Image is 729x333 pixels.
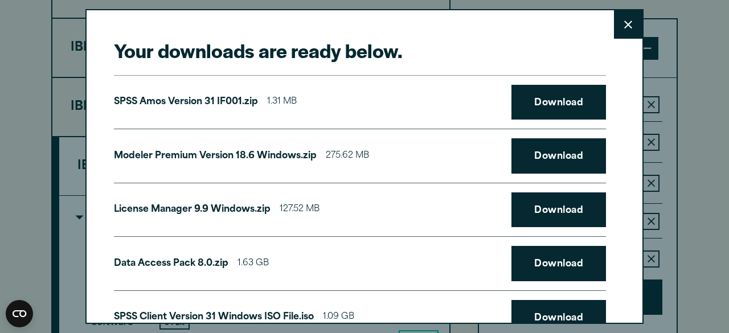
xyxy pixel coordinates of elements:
[511,192,606,228] a: Download
[280,202,320,218] span: 127.52 MB
[511,85,606,120] a: Download
[114,148,317,165] p: Modeler Premium Version 18.6 Windows.zip
[267,94,297,110] span: 1.31 MB
[114,38,606,63] h2: Your downloads are ready below.
[114,202,271,218] p: License Manager 9.9 Windows.zip
[6,300,33,327] button: Open CMP widget
[326,148,369,165] span: 275.62 MB
[511,138,606,174] a: Download
[114,94,258,110] p: SPSS Amos Version 31 IF001.zip
[114,309,314,326] p: SPSS Client Version 31 Windows ISO File.iso
[323,309,354,326] span: 1.09 GB
[511,246,606,281] a: Download
[114,256,228,272] p: Data Access Pack 8.0.zip
[237,256,269,272] span: 1.63 GB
